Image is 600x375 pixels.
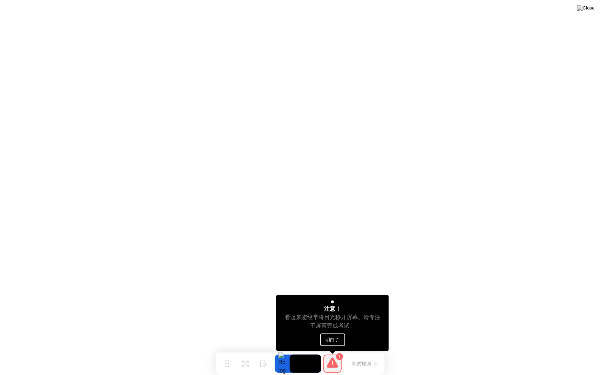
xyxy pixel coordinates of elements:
div: 注意！ [324,305,341,313]
button: 明白了 [320,334,345,346]
div: 1 [336,353,343,360]
img: Close [577,5,595,11]
div: 看起来您经常将目光移开屏幕。请专注于屏幕完成考试。 [283,313,383,330]
button: 考试规则 [350,360,379,368]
